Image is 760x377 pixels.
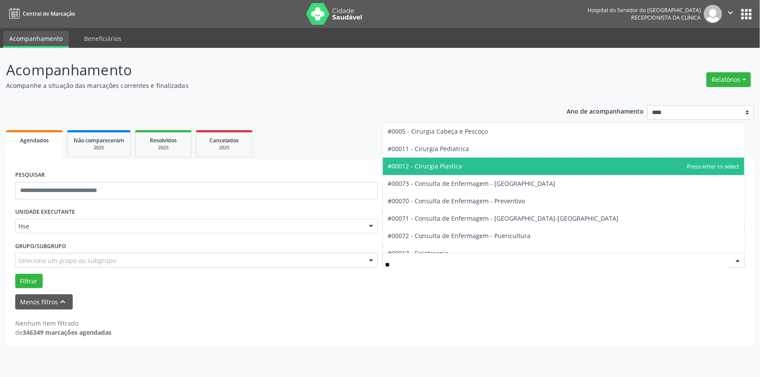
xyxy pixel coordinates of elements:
[388,162,463,170] span: #00012 - Cirurgia Plastica
[74,137,124,144] span: Não compareceram
[23,10,75,17] span: Central de Marcação
[726,8,735,17] i: 
[739,7,754,22] button: apps
[142,145,185,151] div: 2025
[203,145,246,151] div: 2025
[15,294,73,310] button: Menos filtroskeyboard_arrow_up
[15,239,66,253] label: Grupo/Subgrupo
[6,59,530,81] p: Acompanhamento
[15,168,45,182] label: PESQUISAR
[150,137,177,144] span: Resolvidos
[20,137,49,144] span: Agendados
[6,81,530,90] p: Acompanhe a situação das marcações correntes e finalizadas
[631,14,701,21] span: Recepcionista da clínica
[78,31,128,46] a: Beneficiários
[706,72,751,87] button: Relatórios
[388,127,488,135] span: #0005 - Cirurgia Cabeça e Pescoço
[704,5,722,23] img: img
[210,137,239,144] span: Cancelados
[588,7,701,14] div: Hospital do Servidor do [GEOGRAPHIC_DATA]
[722,5,739,23] button: 
[388,197,525,205] span: #00070 - Consulta de Enfermagem - Preventivo
[15,274,43,289] button: Filtrar
[58,297,68,306] i: keyboard_arrow_up
[74,145,124,151] div: 2025
[23,328,111,337] strong: 346349 marcações agendadas
[3,31,69,48] a: Acompanhamento
[15,328,111,337] div: de
[388,214,619,222] span: #00071 - Consulta de Enfermagem - [GEOGRAPHIC_DATA]-[GEOGRAPHIC_DATA]
[15,319,111,328] div: Nenhum item filtrado
[18,256,116,265] span: Selecione um grupo ou subgrupo
[567,105,644,116] p: Ano de acompanhamento
[18,222,360,231] span: Hse
[388,145,470,153] span: #00011 - Cirurgia Pediatrica
[388,249,449,257] span: #00017 - Fisioterapia
[6,7,75,21] a: Central de Marcação
[388,179,556,188] span: #00073 - Consulta de Enfermagem - [GEOGRAPHIC_DATA]
[15,205,75,219] label: UNIDADE EXECUTANTE
[388,232,531,240] span: #00072 - Consulta de Enfermagem - Puericultura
